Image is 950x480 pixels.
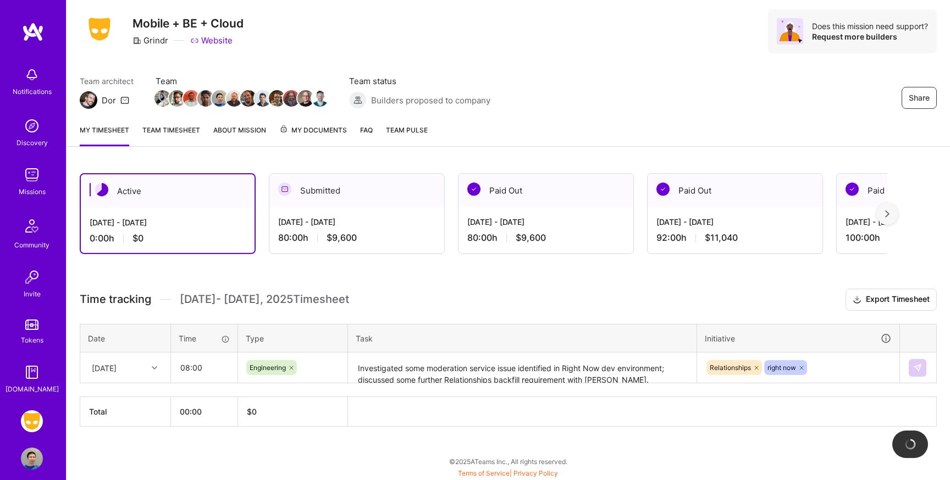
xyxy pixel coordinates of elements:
img: teamwork [21,164,43,186]
div: Notifications [13,86,52,97]
div: © 2025 ATeams Inc., All rights reserved. [66,448,950,475]
a: Team Member Avatar [156,89,170,108]
img: discovery [21,115,43,137]
div: Missions [19,186,46,197]
a: Team Member Avatar [170,89,184,108]
div: Active [81,174,255,208]
i: icon Chevron [152,365,157,371]
img: Active [95,183,108,196]
span: My Documents [279,124,347,136]
img: logo [22,22,44,42]
img: Submit [913,363,922,372]
div: Request more builders [812,31,928,42]
textarea: Investigated some moderation service issue identified in Right Now dev environment; discussed som... [349,354,695,383]
div: Dor [102,95,116,106]
div: Paid Out [459,174,633,207]
span: Team status [349,75,490,87]
a: Team Member Avatar [227,89,241,108]
i: icon Download [853,294,861,306]
img: Paid Out [656,183,670,196]
span: $11,040 [705,232,738,244]
img: Team Member Avatar [169,90,185,107]
a: Team Member Avatar [284,89,299,108]
img: Team Member Avatar [212,90,228,107]
span: right now [767,363,796,372]
div: [DATE] - [DATE] [90,217,246,228]
a: Privacy Policy [513,469,558,477]
a: Team Member Avatar [270,89,284,108]
a: User Avatar [18,448,46,470]
div: [DOMAIN_NAME] [5,383,59,395]
img: tokens [25,319,38,330]
img: Team Member Avatar [312,90,328,107]
span: $0 [132,233,143,244]
div: 80:00 h [467,232,625,244]
div: Tokens [21,334,43,346]
img: Team Member Avatar [283,90,300,107]
a: Team Member Avatar [313,89,327,108]
th: Date [80,324,171,352]
img: Submitted [278,183,291,196]
span: Builders proposed to company [371,95,490,106]
img: Team Member Avatar [297,90,314,107]
div: [DATE] [92,362,117,373]
button: Share [902,87,937,109]
img: Team Member Avatar [240,90,257,107]
div: Submitted [269,174,444,207]
img: guide book [21,361,43,383]
div: 92:00 h [656,232,814,244]
a: My timesheet [80,124,129,146]
img: Grindr: Mobile + BE + Cloud [21,410,43,432]
a: About Mission [213,124,266,146]
span: Team [156,75,327,87]
span: Team Pulse [386,126,428,134]
a: Grindr: Mobile + BE + Cloud [18,410,46,432]
div: Community [14,239,49,251]
span: [DATE] - [DATE] , 2025 Timesheet [180,293,349,306]
th: 00:00 [171,397,238,427]
img: loading [904,438,917,451]
span: $9,600 [327,232,357,244]
img: bell [21,64,43,86]
span: Engineering [250,363,286,372]
input: HH:MM [172,353,237,382]
a: FAQ [360,124,373,146]
img: Team Member Avatar [269,90,285,107]
img: Team Architect [80,91,97,109]
a: Website [190,35,233,46]
th: Task [348,324,697,352]
div: Invite [24,288,41,300]
img: Team Member Avatar [226,90,242,107]
span: $ 0 [247,407,257,416]
div: Discovery [16,137,48,148]
button: Export Timesheet [846,289,937,311]
div: 0:00 h [90,233,246,244]
i: icon Mail [120,96,129,104]
span: | [458,469,558,477]
a: Team Member Avatar [198,89,213,108]
div: Paid Out [648,174,822,207]
img: Team Member Avatar [197,90,214,107]
img: Team Member Avatar [183,90,200,107]
th: Type [238,324,348,352]
th: Total [80,397,171,427]
i: icon CompanyGray [132,36,141,45]
div: Grindr [132,35,168,46]
div: null [909,359,927,377]
h3: Mobile + BE + Cloud [132,16,244,30]
span: $9,600 [516,232,546,244]
img: Team Member Avatar [255,90,271,107]
img: Paid Out [467,183,480,196]
a: Team timesheet [142,124,200,146]
span: Share [909,92,930,103]
a: My Documents [279,124,347,146]
div: Does this mission need support? [812,21,928,31]
a: Team Member Avatar [184,89,198,108]
img: Paid Out [846,183,859,196]
span: Team architect [80,75,134,87]
img: right [885,210,890,218]
a: Terms of Service [458,469,510,477]
img: Team Member Avatar [154,90,171,107]
img: Company Logo [80,14,119,44]
div: [DATE] - [DATE] [278,216,435,228]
